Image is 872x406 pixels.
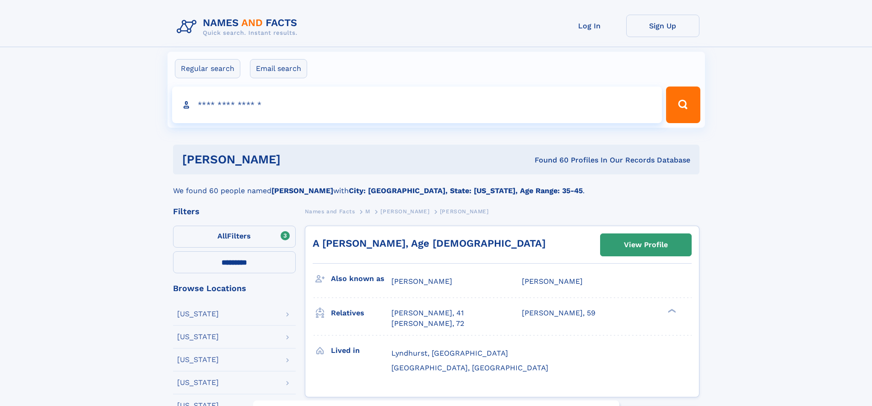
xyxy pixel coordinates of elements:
div: ❯ [666,308,677,314]
input: search input [172,87,662,123]
div: Filters [173,207,296,216]
h3: Lived in [331,343,391,358]
span: Lyndhurst, [GEOGRAPHIC_DATA] [391,349,508,357]
span: [PERSON_NAME] [391,277,452,286]
label: Filters [173,226,296,248]
button: Search Button [666,87,700,123]
a: Log In [553,15,626,37]
div: [US_STATE] [177,356,219,363]
div: We found 60 people named with . [173,174,699,196]
label: Regular search [175,59,240,78]
span: [PERSON_NAME] [522,277,583,286]
span: M [365,208,370,215]
h3: Relatives [331,305,391,321]
span: [PERSON_NAME] [440,208,489,215]
a: View Profile [601,234,691,256]
div: [US_STATE] [177,379,219,386]
div: [US_STATE] [177,333,219,341]
span: [GEOGRAPHIC_DATA], [GEOGRAPHIC_DATA] [391,363,548,372]
a: [PERSON_NAME] [380,206,429,217]
div: [US_STATE] [177,310,219,318]
b: [PERSON_NAME] [271,186,333,195]
div: View Profile [624,234,668,255]
h1: [PERSON_NAME] [182,154,408,165]
div: Browse Locations [173,284,296,292]
a: Names and Facts [305,206,355,217]
img: Logo Names and Facts [173,15,305,39]
a: [PERSON_NAME], 59 [522,308,596,318]
a: Sign Up [626,15,699,37]
a: M [365,206,370,217]
label: Email search [250,59,307,78]
b: City: [GEOGRAPHIC_DATA], State: [US_STATE], Age Range: 35-45 [349,186,583,195]
a: A [PERSON_NAME], Age [DEMOGRAPHIC_DATA] [313,238,546,249]
span: [PERSON_NAME] [380,208,429,215]
a: [PERSON_NAME], 72 [391,319,464,329]
span: All [217,232,227,240]
a: [PERSON_NAME], 41 [391,308,464,318]
h3: Also known as [331,271,391,287]
div: Found 60 Profiles In Our Records Database [407,155,690,165]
